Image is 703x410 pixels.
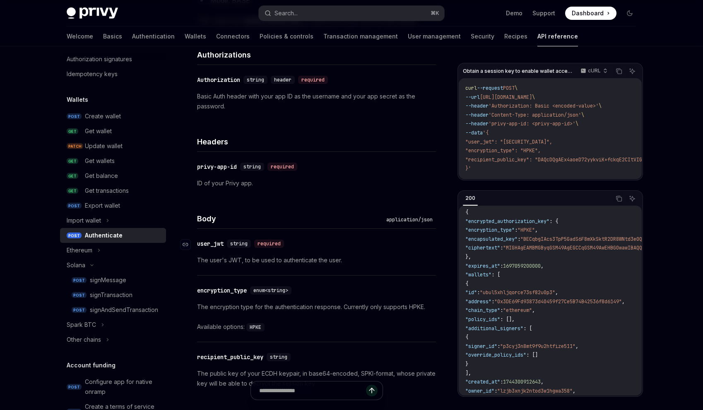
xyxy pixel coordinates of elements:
[465,263,500,269] span: "expires_at"
[572,9,604,17] span: Dashboard
[465,343,497,350] span: "signer_id"
[90,290,132,300] div: signTransaction
[197,136,436,147] h4: Headers
[614,66,624,77] button: Copy the contents from the code block
[60,273,166,288] a: POSTsignMessage
[497,343,500,350] span: :
[197,322,436,332] div: Available options:
[67,360,116,370] h5: Account funding
[494,388,497,394] span: :
[60,139,166,153] a: PATCHUpdate wallet
[197,369,436,388] p: The public key of your ECDH keypair, in base64-encoded, SPKI-format, whose private key will be ab...
[60,198,166,213] a: POSTExport wallet
[576,64,611,78] button: cURL
[500,379,503,385] span: :
[72,292,87,298] span: POST
[270,354,287,360] span: string
[60,153,166,168] a: GETGet wallets
[503,379,541,385] span: 1744300912643
[197,353,263,361] div: recipient_public_key
[67,7,118,19] img: dark logo
[526,352,538,358] span: : []
[614,193,624,204] button: Copy the contents from the code block
[465,85,477,91] span: curl
[366,385,378,396] button: Send message
[197,240,224,248] div: user_jwt
[627,193,638,204] button: Ask AI
[67,143,83,149] span: PATCH
[465,379,500,385] span: "created_at"
[497,388,573,394] span: "lzjb3xnjk2ntod3w1hgwa358"
[274,77,291,83] span: header
[489,120,575,127] span: 'privy-app-id: <privy-app-id>'
[197,213,383,224] h4: Body
[503,263,541,269] span: 1697059200000
[573,388,575,394] span: ,
[504,26,527,46] a: Recipes
[90,275,126,285] div: signMessage
[575,120,578,127] span: \
[60,168,166,183] a: GETGet balance
[465,307,500,314] span: "chain_type"
[515,85,518,91] span: \
[515,227,518,233] span: :
[67,188,78,194] span: GET
[60,109,166,124] a: POSTCreate wallet
[491,271,500,278] span: : [
[532,94,535,101] span: \
[565,7,616,20] a: Dashboard
[323,26,398,46] a: Transaction management
[197,49,436,60] h4: Authorizations
[247,77,264,83] span: string
[627,66,638,77] button: Ask AI
[506,9,522,17] a: Demo
[85,230,123,240] div: Authenticate
[463,193,478,203] div: 200
[555,289,558,296] span: ,
[465,289,477,296] span: "id"
[494,298,622,305] span: "0x3DE69Fd93873d40459f27Ce5B74B42536f8d6149"
[465,370,471,376] span: ],
[599,103,602,109] span: \
[103,26,122,46] a: Basics
[465,361,468,367] span: }
[465,316,500,323] span: "policy_ids"
[67,69,118,79] div: Idempotency keys
[60,124,166,139] a: GETGet wallet
[500,316,515,323] span: : [],
[541,263,544,269] span: ,
[465,112,489,118] span: --header
[465,218,549,225] span: "encrypted_authorization_key"
[85,126,112,136] div: Get wallet
[260,26,313,46] a: Policies & controls
[465,298,491,305] span: "address"
[465,147,541,154] span: "encryption_type": "HPKE",
[523,325,532,332] span: : [
[537,26,578,46] a: API reference
[85,156,115,166] div: Get wallets
[465,271,491,278] span: "wallets"
[267,163,297,171] div: required
[197,91,436,111] p: Basic Auth header with your app ID as the username and your app secret as the password.
[72,277,87,283] span: POST
[67,173,78,179] span: GET
[480,289,555,296] span: "ubul5xhljqorce73sf82u0p3"
[431,10,439,17] span: ⌘ K
[60,288,166,302] a: POSTsignTransaction
[500,343,575,350] span: "p3cyj3n8mt9f9u2htfize511"
[465,325,523,332] span: "additional_signers"
[465,209,468,216] span: {
[532,307,535,314] span: ,
[60,374,166,399] a: POSTConfigure app for native onramp
[465,94,480,101] span: --url
[197,178,436,188] p: ID of your Privy app.
[72,307,87,313] span: POST
[67,260,85,270] div: Solana
[197,286,247,295] div: encryption_type
[67,203,82,209] span: POST
[465,281,468,287] span: {
[197,163,237,171] div: privy-app-id
[622,298,625,305] span: ,
[67,95,88,105] h5: Wallets
[383,216,436,224] div: application/json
